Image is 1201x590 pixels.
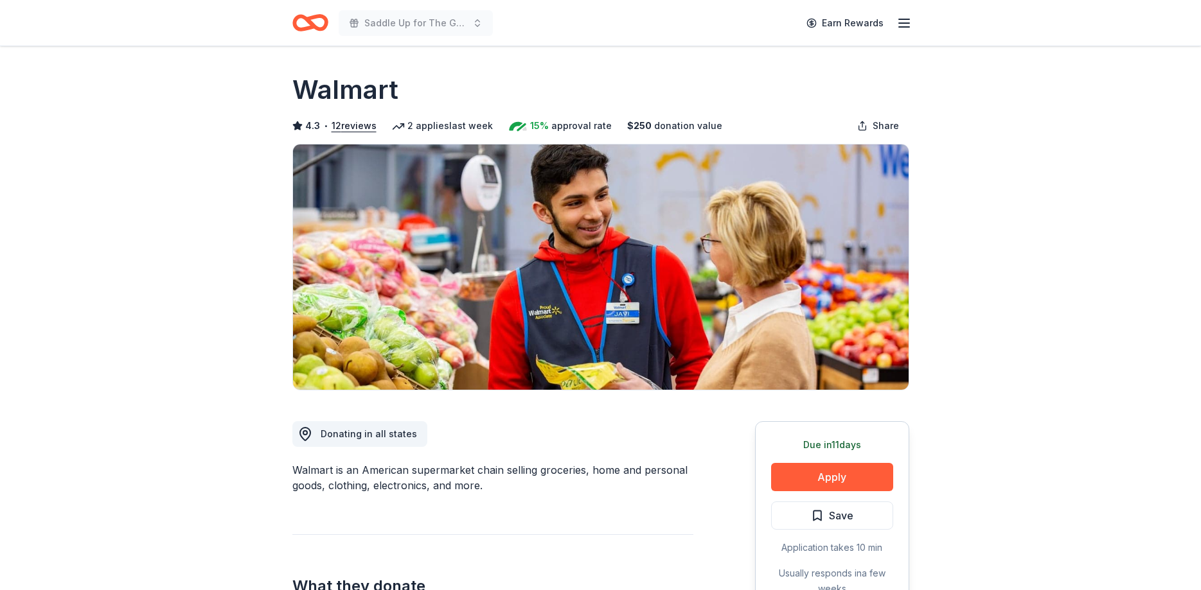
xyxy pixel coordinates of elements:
[771,437,893,453] div: Due in 11 days
[847,113,909,139] button: Share
[771,501,893,530] button: Save
[323,121,328,131] span: •
[799,12,891,35] a: Earn Rewards
[292,462,693,493] div: Walmart is an American supermarket chain selling groceries, home and personal goods, clothing, el...
[873,118,899,134] span: Share
[530,118,549,134] span: 15%
[829,507,853,524] span: Save
[292,72,398,108] h1: Walmart
[364,15,467,31] span: Saddle Up for The Guild
[305,118,320,134] span: 4.3
[771,463,893,491] button: Apply
[654,118,722,134] span: donation value
[771,540,893,555] div: Application takes 10 min
[392,118,493,134] div: 2 applies last week
[321,428,417,439] span: Donating in all states
[292,8,328,38] a: Home
[339,10,493,36] button: Saddle Up for The Guild
[627,118,652,134] span: $ 250
[332,118,377,134] button: 12reviews
[551,118,612,134] span: approval rate
[293,144,909,390] img: Image for Walmart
